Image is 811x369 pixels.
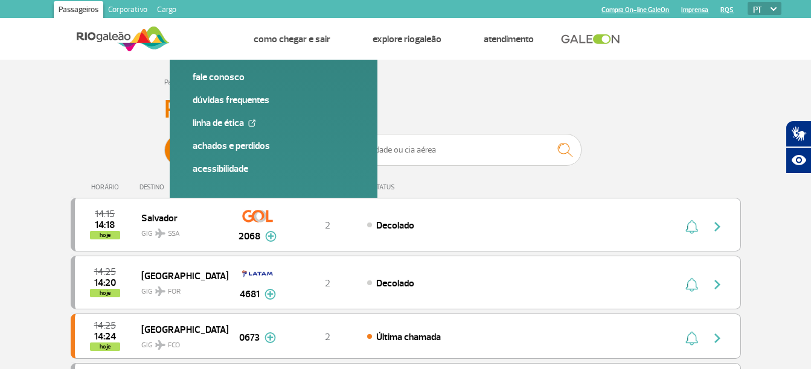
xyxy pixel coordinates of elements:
[191,33,211,45] a: Voos
[103,1,152,20] a: Corporativo
[601,6,669,14] a: Compra On-line GaleOn
[193,139,354,153] a: Achados e Perdidos
[95,210,115,218] span: 2025-09-30 14:15:00
[265,231,277,242] img: mais-info-painel-voo.svg
[155,340,165,350] img: destiny_airplane.svg
[720,6,734,14] a: RQS
[264,332,276,343] img: mais-info-painel-voo.svg
[94,321,116,330] span: 2025-09-30 14:25:00
[248,119,255,127] img: External Link Icon
[710,219,725,234] img: seta-direita-painel-voo.svg
[155,229,165,238] img: destiny_airplane.svg
[685,277,698,292] img: sino-painel-voo.svg
[376,219,414,232] span: Decolado
[264,289,276,300] img: mais-info-painel-voo.svg
[90,289,120,297] span: hoje
[325,277,330,289] span: 2
[367,183,465,191] div: STATUS
[168,340,180,351] span: FCO
[141,321,219,337] span: [GEOGRAPHIC_DATA]
[141,268,219,283] span: [GEOGRAPHIC_DATA]
[710,331,725,345] img: seta-direita-painel-voo.svg
[710,277,725,292] img: seta-direita-painel-voo.svg
[681,6,708,14] a: Imprensa
[74,183,140,191] div: HORÁRIO
[340,134,582,166] input: Voo, cidade ou cia aérea
[90,342,120,351] span: hoje
[685,219,698,234] img: sino-painel-voo.svg
[94,279,116,287] span: 2025-09-30 14:20:14
[139,183,228,191] div: DESTINO
[239,229,260,244] span: 2068
[141,280,219,297] span: GIG
[95,221,115,229] span: 2025-09-30 14:18:37
[168,286,181,297] span: FOR
[484,33,534,45] a: Atendimento
[94,332,116,341] span: 2025-09-30 14:24:12
[141,333,219,351] span: GIG
[325,219,330,232] span: 2
[685,331,698,345] img: sino-painel-voo.svg
[193,71,354,84] a: Fale conosco
[254,33,330,45] a: Como chegar e sair
[325,331,330,343] span: 2
[54,1,103,20] a: Passageiros
[164,95,647,125] h3: Painel de Voos
[193,162,354,175] a: Acessibilidade
[164,78,202,87] a: Página Inicial
[373,33,441,45] a: Explore RIOgaleão
[90,231,120,239] span: hoje
[193,116,354,130] a: Linha de Ética
[168,229,180,239] span: SSA
[376,331,441,343] span: Última chamada
[152,1,181,20] a: Cargo
[193,93,354,107] a: Dúvidas Frequentes
[240,287,260,301] span: 4681
[786,121,811,147] button: Abrir tradutor de língua de sinais.
[94,268,116,276] span: 2025-09-30 14:25:00
[786,121,811,174] div: Plugin de acessibilidade da Hand Talk.
[155,286,165,296] img: destiny_airplane.svg
[239,330,260,345] span: 0673
[376,277,414,289] span: Decolado
[141,210,219,225] span: Salvador
[141,222,219,239] span: GIG
[786,147,811,174] button: Abrir recursos assistivos.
